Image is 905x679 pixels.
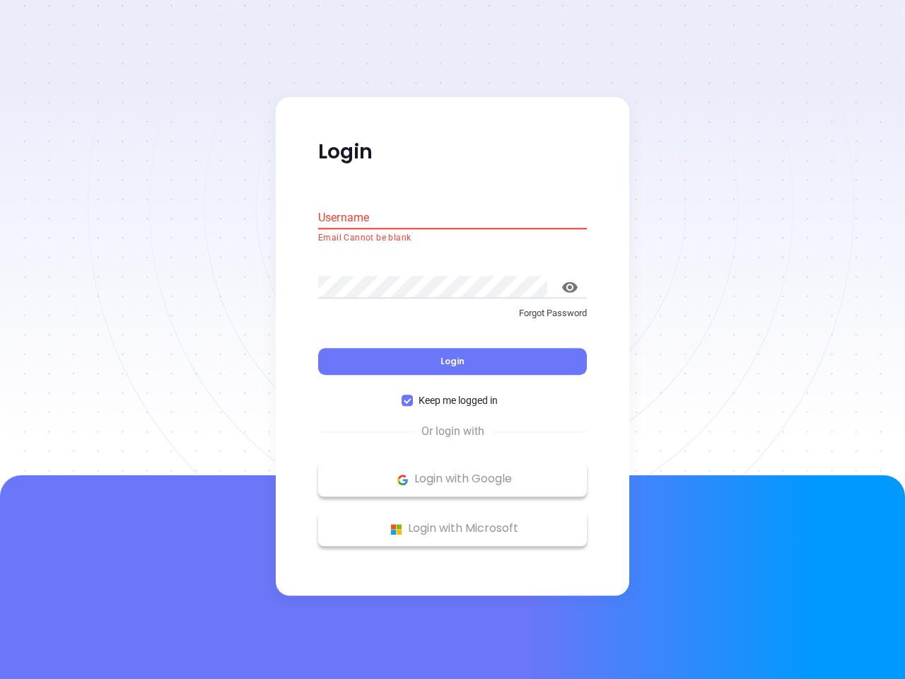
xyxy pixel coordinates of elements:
img: Google Logo [394,471,411,489]
span: Keep me logged in [413,393,503,409]
button: Google Logo Login with Google [318,462,587,497]
p: Login with Google [325,469,580,490]
img: Microsoft Logo [387,521,405,538]
a: Forgot Password [318,306,587,332]
p: Login with Microsoft [325,518,580,540]
button: Login [318,349,587,376]
p: Email Cannot be blank [318,231,587,245]
p: Login [318,139,587,165]
button: toggle password visibility [553,270,587,304]
p: Forgot Password [318,306,587,320]
span: Or login with [414,424,491,441]
span: Login [440,356,465,368]
button: Microsoft Logo Login with Microsoft [318,511,587,547]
